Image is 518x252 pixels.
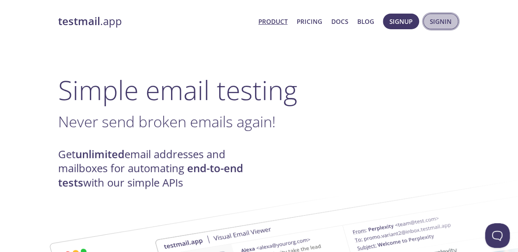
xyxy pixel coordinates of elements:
iframe: Help Scout Beacon - Open [485,223,510,248]
a: Blog [357,16,374,27]
span: Signin [430,16,452,27]
a: testmail.app [58,14,252,28]
strong: testmail [58,14,100,28]
a: Product [258,16,288,27]
strong: unlimited [75,147,124,161]
a: Pricing [297,16,322,27]
button: Signup [383,14,419,29]
strong: end-to-end tests [58,161,243,189]
span: Signup [389,16,413,27]
h4: Get email addresses and mailboxes for automating with our simple APIs [58,147,259,190]
button: Signin [423,14,458,29]
a: Docs [331,16,348,27]
h1: Simple email testing [58,74,460,106]
span: Never send broken emails again! [58,111,276,132]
